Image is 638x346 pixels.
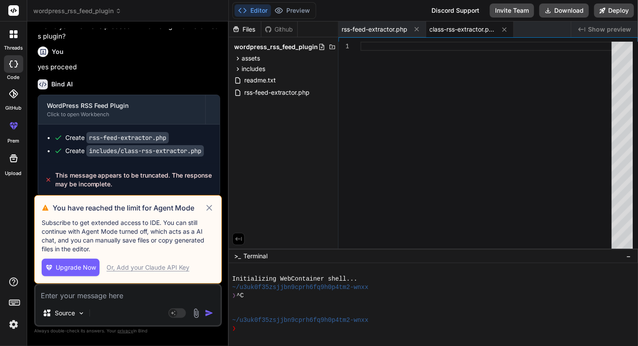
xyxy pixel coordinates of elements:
[86,145,204,157] code: includes/class-rss-extractor.php
[42,218,214,253] p: Subscribe to get extended access to IDE. You can still continue with Agent Mode turned off, which...
[38,62,220,72] p: yes proceed
[271,4,314,17] button: Preview
[6,317,21,332] img: settings
[232,325,237,333] span: ❯
[51,80,73,89] h6: Bind AI
[236,292,244,300] span: ^C
[55,171,213,189] span: This message appears to be truncated. The response may be incomplete.
[53,203,204,213] h3: You have reached the limit for Agent Mode
[232,283,369,292] span: ~/u3uk0f35zsjjbn9cprh6fq9h0p4tm2-wnxx
[243,252,267,260] span: Terminal
[34,327,222,335] p: Always double-check its answers. Your in Bind
[5,170,22,177] label: Upload
[107,263,189,272] div: Or, Add your Claude API Key
[78,310,85,317] img: Pick Models
[205,309,214,317] img: icon
[86,132,169,143] code: rss-feed-extractor.php
[626,252,631,260] span: −
[7,74,20,81] label: code
[7,137,19,145] label: prem
[261,25,297,34] div: Github
[232,316,369,325] span: ~/u3uk0f35zsjjbn9cprh6fq9h0p4tm2-wnxx
[4,44,23,52] label: threads
[243,87,311,98] span: rss-feed-extractor.php
[38,95,205,124] button: WordPress RSS Feed PluginClick to open Workbench
[539,4,589,18] button: Download
[5,104,21,112] label: GitHub
[229,25,261,34] div: Files
[42,259,100,276] button: Upgrade Now
[624,249,633,263] button: −
[47,111,196,118] div: Click to open Workbench
[588,25,631,34] span: Show preview
[33,7,121,15] span: wordpress_rss_feed_plugin
[118,328,133,333] span: privacy
[426,4,485,18] div: Discord Support
[234,43,318,51] span: wordpress_rss_feed_plugin
[339,42,349,51] div: 1
[430,25,495,34] span: class-rss-extractor.php
[243,75,277,86] span: readme.txt
[47,101,196,110] div: WordPress RSS Feed Plugin
[235,4,271,17] button: Editor
[242,64,265,73] span: includes
[232,275,358,283] span: Initializing WebContainer shell...
[594,4,634,18] button: Deploy
[242,54,260,63] span: assets
[232,292,237,300] span: ❯
[65,133,169,142] div: Create
[52,47,64,56] h6: You
[342,25,408,34] span: rss-feed-extractor.php
[56,263,96,272] span: Upgrade Now
[38,21,220,41] p: Would you like me to proceed with building this WordPress plugin?
[234,252,241,260] span: >_
[191,308,201,318] img: attachment
[490,4,534,18] button: Invite Team
[55,309,75,317] p: Source
[65,146,204,155] div: Create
